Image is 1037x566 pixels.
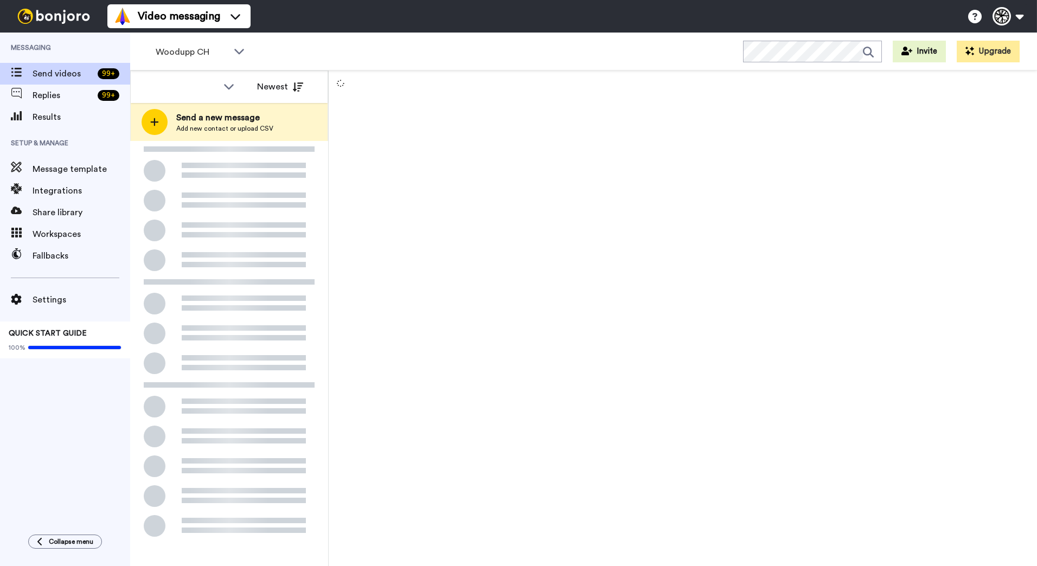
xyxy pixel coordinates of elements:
[176,124,273,133] span: Add new contact or upload CSV
[114,8,131,25] img: vm-color.svg
[957,41,1020,62] button: Upgrade
[138,9,220,24] span: Video messaging
[33,163,130,176] span: Message template
[33,184,130,197] span: Integrations
[33,89,93,102] span: Replies
[156,46,228,59] span: Woodupp CH
[249,76,311,98] button: Newest
[98,90,119,101] div: 99 +
[98,68,119,79] div: 99 +
[9,343,25,352] span: 100%
[33,293,130,306] span: Settings
[9,330,87,337] span: QUICK START GUIDE
[893,41,946,62] button: Invite
[176,111,273,124] span: Send a new message
[13,9,94,24] img: bj-logo-header-white.svg
[33,228,130,241] span: Workspaces
[33,111,130,124] span: Results
[33,206,130,219] span: Share library
[33,67,93,80] span: Send videos
[49,537,93,546] span: Collapse menu
[28,535,102,549] button: Collapse menu
[33,249,130,262] span: Fallbacks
